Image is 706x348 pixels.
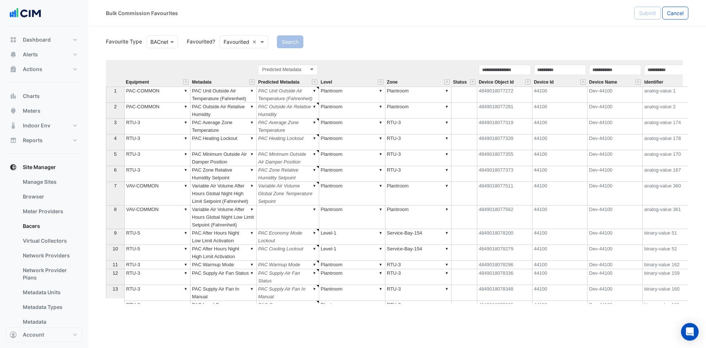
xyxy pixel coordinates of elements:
[378,269,384,277] div: ▼
[532,166,588,182] td: 44100
[249,205,255,213] div: ▼
[10,36,17,43] app-icon: Dashboard
[182,38,215,45] label: Favourited?
[532,134,588,150] td: 44100
[124,119,190,134] td: RTU-3
[124,269,190,285] td: RTU-3
[532,205,588,229] td: 44100
[249,103,255,110] div: ▼
[385,205,452,229] td: Plantroom
[257,150,319,166] td: PAC Minimum Outside Air Damper Position
[588,285,643,301] td: Dev-44100
[643,150,698,166] td: analog-value 170
[126,80,149,85] span: Equipment
[385,229,452,245] td: Service-Bay-154
[183,134,189,142] div: ▼
[257,229,319,245] td: PAC Economy Mode Lockout
[190,182,257,205] td: Variable Air Volume After Hours Global Night High Limit Setpoint (Fahrenheit)
[249,150,255,158] div: ▼
[183,205,189,213] div: ▼
[114,230,117,236] span: 9
[588,166,643,182] td: Dev-44100
[106,9,178,17] div: Bulk Commission Favourites
[378,245,384,253] div: ▼
[385,269,452,285] td: RTU-3
[311,229,317,237] div: ▼
[257,245,319,261] td: PAC Cooling Lockout
[532,245,588,261] td: 44100
[532,261,588,269] td: 44100
[249,229,255,237] div: ▼
[385,150,452,166] td: RTU-3
[23,51,38,58] span: Alerts
[643,301,698,317] td: binary-value 161
[643,103,698,119] td: analog-value 2
[667,10,684,16] span: Cancel
[10,107,17,115] app-icon: Meters
[190,229,257,245] td: PAC After Hours Night Low Limit Activation
[532,301,588,317] td: 44100
[311,285,317,293] div: ▼
[257,301,319,317] td: PAC Occupancy
[378,134,384,142] div: ▼
[444,150,450,158] div: ▼
[183,261,189,268] div: ▼
[183,103,189,110] div: ▼
[444,205,450,213] div: ▼
[257,119,319,134] td: PAC Average Zone Temperature
[588,245,643,261] td: Dev-44100
[643,166,698,182] td: analog-value 167
[114,88,117,94] span: 1
[319,245,385,261] td: Level-1
[532,285,588,301] td: 44100
[385,182,452,205] td: Plantroom
[311,261,317,268] div: ▼
[183,166,189,174] div: ▼
[113,270,118,276] span: 12
[532,182,588,205] td: 44100
[124,261,190,269] td: RTU-3
[477,261,532,269] td: 4849018078296
[6,62,82,77] button: Actions
[453,80,467,85] span: Status
[385,87,452,103] td: Plantroom
[183,285,189,293] div: ▼
[311,301,317,309] div: ▼
[311,150,317,158] div: ▼
[183,87,189,95] div: ▼
[190,205,257,229] td: Variable Air Volume After Hours Global Night Low Limit Setpoint (Fahrenheit)
[183,182,189,190] div: ▼
[385,119,452,134] td: RTU-3
[319,119,385,134] td: Plantroom
[10,51,17,58] app-icon: Alerts
[6,160,82,175] button: Site Manager
[378,229,384,237] div: ▼
[124,301,190,317] td: RTU-3
[387,80,397,85] span: Zone
[385,134,452,150] td: RTU-3
[311,182,317,190] div: ▼
[588,134,643,150] td: Dev-44100
[588,205,643,229] td: Dev-44100
[385,261,452,269] td: RTU-3
[444,166,450,174] div: ▼
[477,285,532,301] td: 4849018078348
[249,245,255,253] div: ▼
[249,166,255,174] div: ▼
[319,134,385,150] td: Plantroom
[190,245,257,261] td: PAC After Hours Night High Limit Activation
[319,103,385,119] td: Plantroom
[385,245,452,261] td: Service-Bay-154
[249,301,255,309] div: ▼
[378,150,384,158] div: ▼
[378,301,384,309] div: ▼
[643,134,698,150] td: analog-value 178
[588,87,643,103] td: Dev-44100
[643,229,698,245] td: binary-value 51
[444,119,450,126] div: ▼
[249,261,255,268] div: ▼
[444,229,450,237] div: ▼
[643,205,698,229] td: analog-value 361
[644,80,663,85] span: Identifier
[190,166,257,182] td: PAC Zone Relative Humidity Setpoint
